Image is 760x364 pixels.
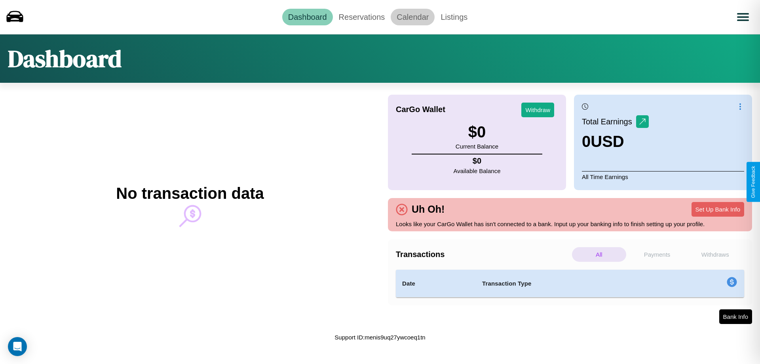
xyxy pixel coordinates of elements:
button: Set Up Bank Info [692,202,744,217]
table: simple table [396,270,744,297]
div: Open Intercom Messenger [8,337,27,356]
h4: Uh Oh! [408,204,448,215]
button: Open menu [732,6,754,28]
a: Calendar [391,9,435,25]
h4: Transaction Type [482,279,662,288]
h3: $ 0 [456,123,498,141]
a: Dashboard [282,9,333,25]
p: Looks like your CarGo Wallet has isn't connected to a bank. Input up your banking info to finish ... [396,219,744,229]
button: Withdraw [521,103,554,117]
button: Bank Info [719,309,752,324]
p: Current Balance [456,141,498,152]
p: Total Earnings [582,114,636,129]
a: Reservations [333,9,391,25]
p: Available Balance [454,166,501,176]
p: Support ID: menis9uq27ywcoeq1tn [334,332,425,343]
p: All [572,247,626,262]
h4: CarGo Wallet [396,105,445,114]
h1: Dashboard [8,42,122,75]
p: Withdraws [688,247,742,262]
h3: 0 USD [582,133,649,151]
p: Payments [630,247,684,262]
h4: Date [402,279,469,288]
h2: No transaction data [116,185,264,202]
p: All Time Earnings [582,171,744,182]
a: Listings [435,9,473,25]
h4: Transactions [396,250,570,259]
h4: $ 0 [454,156,501,166]
div: Give Feedback [750,166,756,198]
